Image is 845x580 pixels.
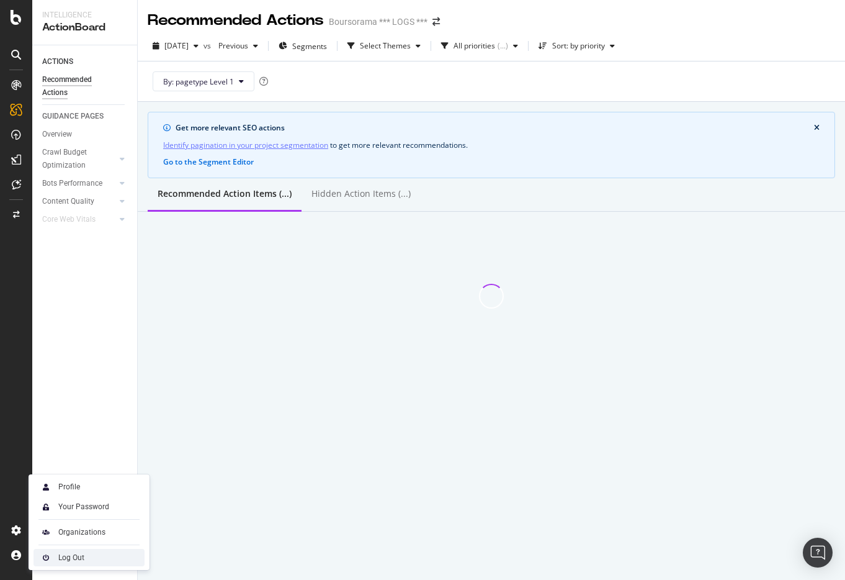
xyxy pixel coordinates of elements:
div: Organizations [58,527,105,537]
span: Previous [213,40,248,51]
div: Get more relevant SEO actions [176,122,814,134]
div: ( ... ) [498,42,508,50]
div: ActionBoard [42,20,127,35]
a: Profile [34,478,145,496]
button: close banner [811,120,823,136]
div: Recommended Actions [42,73,117,99]
a: GUIDANCE PAGES [42,110,128,123]
img: prfnF3csMXgAAAABJRU5ErkJggg== [38,550,53,565]
div: info banner [148,112,835,178]
a: Identify pagination in your project segmentation [163,138,328,152]
div: arrow-right-arrow-left [432,17,440,26]
a: Your Password [34,498,145,515]
div: Crawl Budget Optimization [42,146,107,172]
button: Go to the Segment Editor [163,156,254,168]
span: 2025 Aug. 8th [164,40,189,51]
div: ACTIONS [42,55,73,68]
a: Organizations [34,523,145,541]
span: By: pagetype Level 1 [163,76,234,87]
img: AtrBVVRoAgWaAAAAAElFTkSuQmCC [38,525,53,540]
span: vs [203,40,213,51]
div: Recommended Action Items (...) [158,188,292,200]
button: All priorities(...) [436,36,523,56]
div: Profile [58,482,80,492]
button: [DATE] [148,36,203,56]
div: All priorities [454,42,495,50]
button: Previous [213,36,263,56]
div: Your Password [58,502,109,512]
div: Sort: by priority [552,42,605,50]
a: Content Quality [42,195,116,208]
div: to get more relevant recommendations . [163,138,820,152]
a: Recommended Actions [42,73,128,99]
span: Segments [292,41,327,52]
button: Segments [274,36,332,56]
a: ACTIONS [42,55,128,68]
div: Intelligence [42,10,127,20]
button: By: pagetype Level 1 [153,71,254,91]
button: Sort: by priority [534,36,620,56]
div: Recommended Actions [148,10,324,31]
img: tUVSALn78D46LlpAY8klYZqgKwTuBm2K29c6p1XQNDCsM0DgKSSoAXXevcAwljcHBINEg0LrUEktgcYYD5sVUphq1JigPmkfB... [38,499,53,514]
div: Overview [42,128,72,141]
div: Content Quality [42,195,94,208]
div: Select Themes [360,42,411,50]
img: Xx2yTbCeVcdxHMdxHOc+8gctb42vCocUYgAAAABJRU5ErkJggg== [38,479,53,494]
div: Log Out [58,553,84,563]
a: Overview [42,128,128,141]
button: Select Themes [342,36,426,56]
div: Open Intercom Messenger [803,538,833,568]
div: GUIDANCE PAGES [42,110,104,123]
div: Bots Performance [42,177,102,190]
a: Core Web Vitals [42,213,116,226]
a: Bots Performance [42,177,116,190]
a: Crawl Budget Optimization [42,146,116,172]
div: Hidden Action Items (...) [311,188,411,200]
div: Core Web Vitals [42,213,96,226]
a: Log Out [34,549,145,566]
